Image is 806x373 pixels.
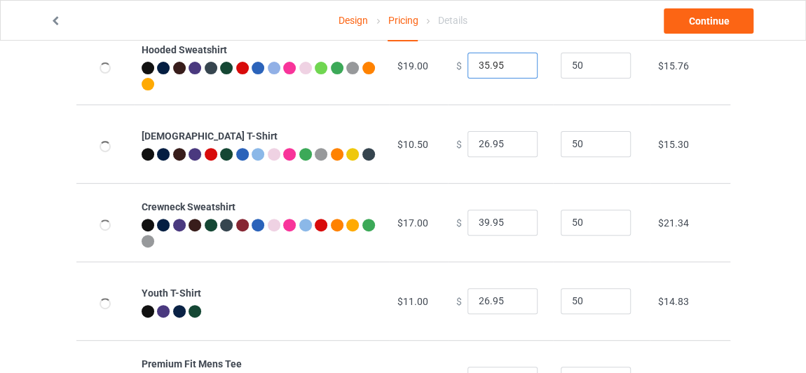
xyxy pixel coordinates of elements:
span: $ [456,138,461,149]
span: $10.50 [397,139,428,150]
b: Hooded Sweatshirt [142,44,227,55]
a: Design [339,1,368,40]
b: [DEMOGRAPHIC_DATA] T-Shirt [142,130,278,142]
span: $17.00 [397,217,428,229]
span: $21.34 [657,217,688,229]
span: $ [456,295,461,306]
span: $11.00 [397,296,428,307]
span: $19.00 [397,60,428,72]
div: Pricing [388,1,418,41]
b: Youth T-Shirt [142,287,201,299]
span: $ [456,217,461,228]
span: $15.76 [657,60,688,72]
span: $15.30 [657,139,688,150]
div: Details [438,1,467,40]
span: $14.83 [657,296,688,307]
b: Crewneck Sweatshirt [142,201,235,212]
span: $ [456,60,461,71]
a: Continue [664,8,753,34]
b: Premium Fit Mens Tee [142,358,242,369]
